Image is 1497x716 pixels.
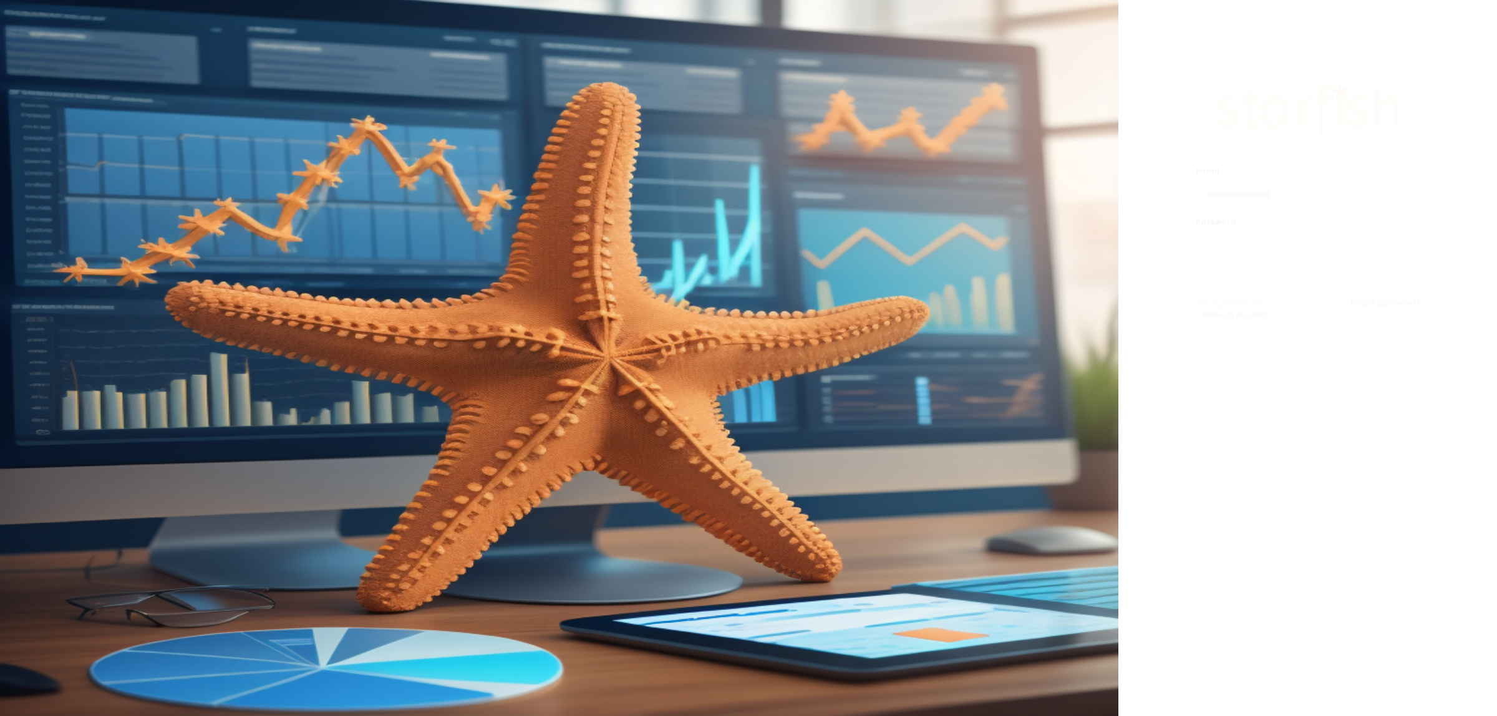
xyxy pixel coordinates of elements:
label: Email [1196,165,1413,177]
img: Logo.42cb71d561138c82c4ab.png [1214,70,1402,148]
a: Create an Account! [1196,309,1308,320]
button: Login [1196,268,1420,293]
label: Password [1196,216,1413,228]
a: Forgot password? [1351,298,1420,320]
p: Not registered yet? [1196,298,1308,309]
